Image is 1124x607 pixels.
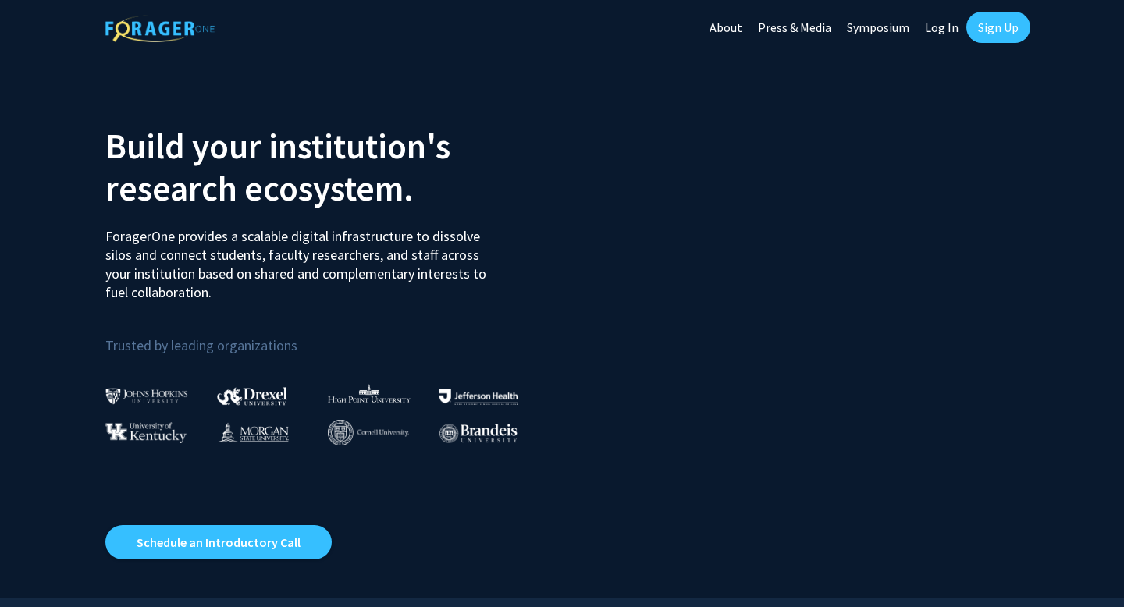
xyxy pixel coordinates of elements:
[217,422,289,442] img: Morgan State University
[217,387,287,405] img: Drexel University
[328,384,411,403] img: High Point University
[105,215,497,302] p: ForagerOne provides a scalable digital infrastructure to dissolve silos and connect students, fac...
[439,424,518,443] img: Brandeis University
[105,388,188,404] img: Johns Hopkins University
[105,15,215,42] img: ForagerOne Logo
[105,525,332,559] a: Opens in a new tab
[439,389,518,404] img: Thomas Jefferson University
[105,125,550,209] h2: Build your institution's research ecosystem.
[105,422,187,443] img: University of Kentucky
[966,12,1030,43] a: Sign Up
[328,420,409,445] img: Cornell University
[105,314,550,357] p: Trusted by leading organizations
